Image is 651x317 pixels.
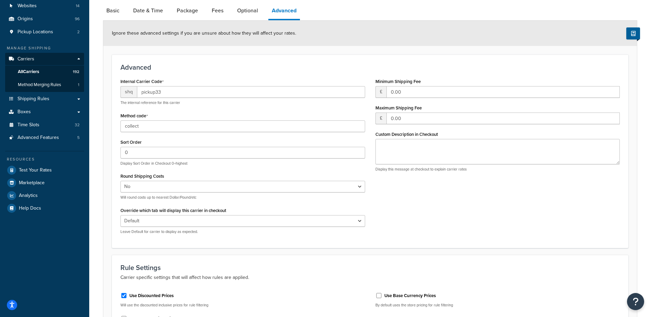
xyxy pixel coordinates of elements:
li: Time Slots [5,119,84,131]
span: Shipping Rules [18,96,49,102]
span: All Carriers [18,69,39,75]
a: Basic [103,2,123,19]
h3: Advanced [120,63,620,71]
span: Time Slots [18,122,39,128]
h3: Rule Settings [120,264,620,271]
a: Optional [234,2,261,19]
span: Ignore these advanced settings if you are unsure about how they will affect your rates. [112,30,296,37]
li: Method Merging Rules [5,79,84,91]
label: Use Discounted Prices [129,293,174,299]
span: 32 [75,122,80,128]
div: Manage Shipping [5,45,84,51]
a: Advanced [268,2,300,20]
span: Marketplace [19,180,45,186]
span: Test Your Rates [19,167,52,173]
span: Pickup Locations [18,29,53,35]
a: Marketplace [5,177,84,189]
label: Internal Carrier Code [120,79,164,84]
label: Maximum Shipping Fee [375,105,422,110]
label: Method code [120,113,148,119]
a: AllCarriers192 [5,66,84,78]
label: Round Shipping Costs [120,174,164,179]
label: Sort Order [120,140,142,145]
li: Pickup Locations [5,26,84,38]
p: Display Sort Order in Checkout 0=highest [120,161,365,166]
div: Resources [5,156,84,162]
a: Origins96 [5,13,84,25]
span: Carriers [18,56,34,62]
label: Override which tab will display this carrier in checkout [120,208,226,213]
p: Will round costs up to nearest Dollar/Pound/etc [120,195,365,200]
span: Analytics [19,193,38,199]
span: Boxes [18,109,31,115]
p: By default uses the store pricing for rule filtering [375,303,620,308]
label: Custom Description in Checkout [375,132,438,137]
a: Carriers [5,53,84,66]
a: Date & Time [130,2,166,19]
button: Show Help Docs [626,27,640,39]
li: Advanced Features [5,131,84,144]
a: Advanced Features5 [5,131,84,144]
span: 14 [76,3,80,9]
li: Origins [5,13,84,25]
span: 5 [77,135,80,141]
button: Open Resource Center [627,293,644,310]
a: Method Merging Rules1 [5,79,84,91]
p: Leave Default for carrier to display as expected. [120,229,365,234]
p: Carrier specific settings that will affect how rules are applied. [120,273,620,282]
a: Help Docs [5,202,84,214]
span: Websites [18,3,37,9]
span: Help Docs [19,206,41,211]
label: Minimum Shipping Fee [375,79,421,84]
a: Fees [208,2,227,19]
a: Boxes [5,106,84,118]
span: 2 [77,29,80,35]
a: Test Your Rates [5,164,84,176]
span: shq [120,86,137,98]
li: Carriers [5,53,84,92]
a: Pickup Locations2 [5,26,84,38]
span: Method Merging Rules [18,82,61,88]
p: The internal reference for this carrier [120,100,365,105]
a: Analytics [5,189,84,202]
span: Origins [18,16,33,22]
a: Shipping Rules [5,93,84,105]
span: 1 [78,82,79,88]
span: £ [375,86,386,98]
p: Display this message at checkout to explain carrier rates [375,167,620,172]
a: Time Slots32 [5,119,84,131]
span: 192 [73,69,79,75]
p: Will use the discounted inclusive prices for rule filtering [120,303,365,308]
span: 96 [75,16,80,22]
span: Advanced Features [18,135,59,141]
label: Use Base Currency Prices [384,293,436,299]
span: £ [375,113,386,124]
a: Package [173,2,201,19]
